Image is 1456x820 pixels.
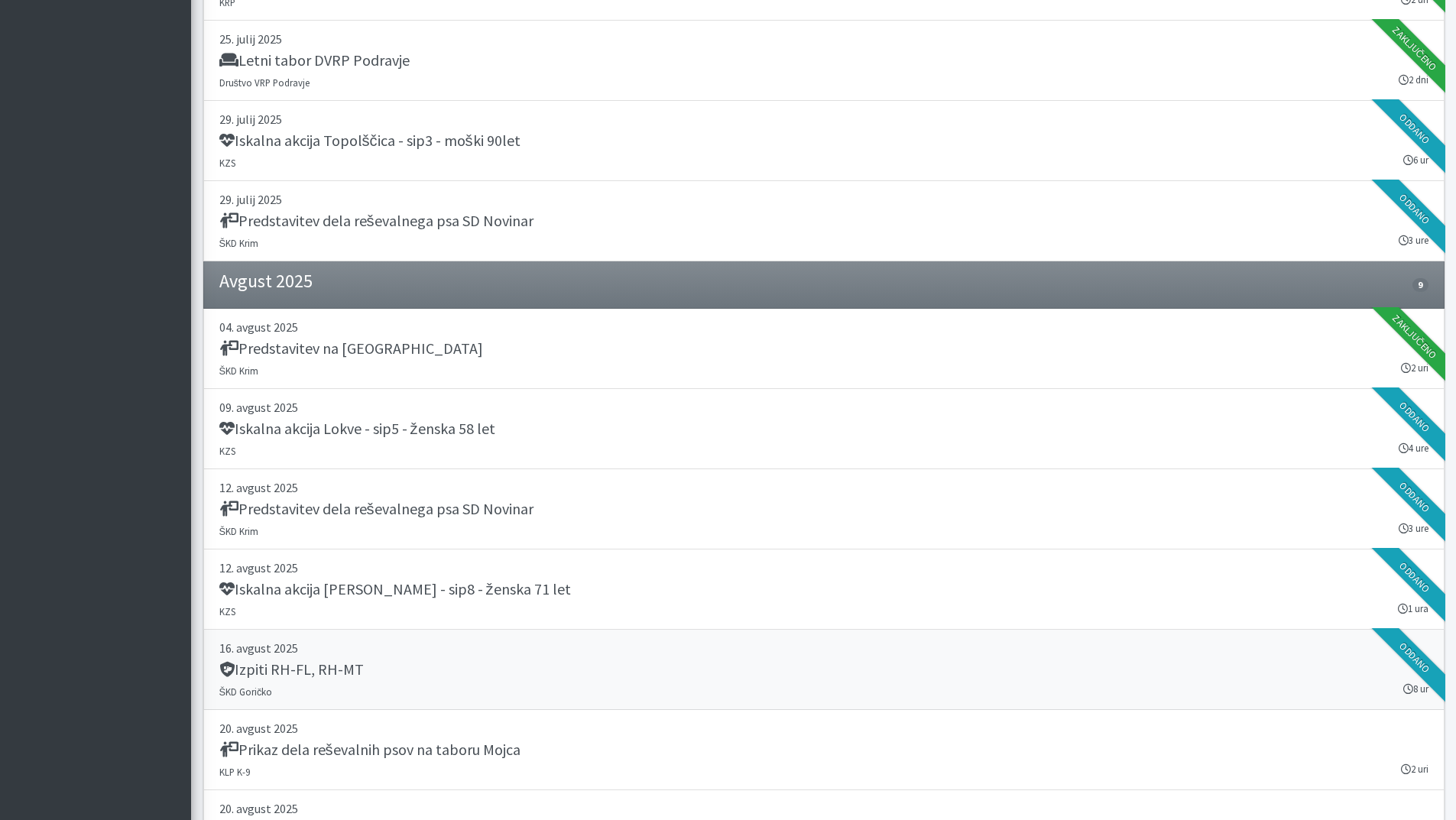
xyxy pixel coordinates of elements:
[219,76,310,89] small: Društvo VRP Podravje
[219,719,1428,737] p: 20. avgust 2025
[219,500,533,518] h5: Predstavitev dela reševalnega psa SD Novinar
[203,389,1445,469] a: 09. avgust 2025 Iskalna akcija Lokve - sip5 - ženska 58 let KZS 4 ure Oddano
[219,639,1428,657] p: 16. avgust 2025
[203,101,1445,181] a: 29. julij 2025 Iskalna akcija Topolščica - sip3 - moški 90let KZS 6 ur Oddano
[219,398,1428,416] p: 09. avgust 2025
[1412,278,1428,292] span: 9
[219,318,1428,336] p: 04. avgust 2025
[219,51,410,70] h5: Letni tabor DVRP Podravje
[203,181,1445,261] a: 29. julij 2025 Predstavitev dela reševalnega psa SD Novinar ŠKD Krim 3 ure Oddano
[219,30,1428,48] p: 25. julij 2025
[219,525,259,537] small: ŠKD Krim
[219,741,520,759] h5: Prikaz dela reševalnih psov na taboru Mojca
[203,469,1445,549] a: 12. avgust 2025 Predstavitev dela reševalnega psa SD Novinar ŠKD Krim 3 ure Oddano
[203,549,1445,630] a: 12. avgust 2025 Iskalna akcija [PERSON_NAME] - sip8 - ženska 71 let KZS 1 ura Oddano
[219,580,571,598] h5: Iskalna akcija [PERSON_NAME] - sip8 - ženska 71 let
[203,710,1445,790] a: 20. avgust 2025 Prikaz dela reševalnih psov na taboru Mojca KLP K-9 2 uri
[219,110,1428,128] p: 29. julij 2025
[1401,762,1428,776] small: 2 uri
[203,21,1445,101] a: 25. julij 2025 Letni tabor DVRP Podravje Društvo VRP Podravje 2 dni Zaključeno
[219,190,1428,209] p: 29. julij 2025
[219,799,1428,818] p: 20. avgust 2025
[219,660,364,679] h5: Izpiti RH-FL, RH-MT
[219,685,273,698] small: ŠKD Goričko
[219,559,1428,577] p: 12. avgust 2025
[219,131,520,150] h5: Iskalna akcija Topolščica - sip3 - moški 90let
[219,212,533,230] h5: Predstavitev dela reševalnega psa SD Novinar
[219,157,235,169] small: KZS
[219,478,1428,497] p: 12. avgust 2025
[219,271,313,293] h4: Avgust 2025
[219,766,250,778] small: KLP K-9
[219,420,495,438] h5: Iskalna akcija Lokve - sip5 - ženska 58 let
[219,237,259,249] small: ŠKD Krim
[219,339,483,358] h5: Predstavitev na [GEOGRAPHIC_DATA]
[203,309,1445,389] a: 04. avgust 2025 Predstavitev na [GEOGRAPHIC_DATA] ŠKD Krim 2 uri Zaključeno
[219,445,235,457] small: KZS
[219,605,235,617] small: KZS
[219,365,259,377] small: ŠKD Krim
[203,630,1445,710] a: 16. avgust 2025 Izpiti RH-FL, RH-MT ŠKD Goričko 8 ur Oddano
